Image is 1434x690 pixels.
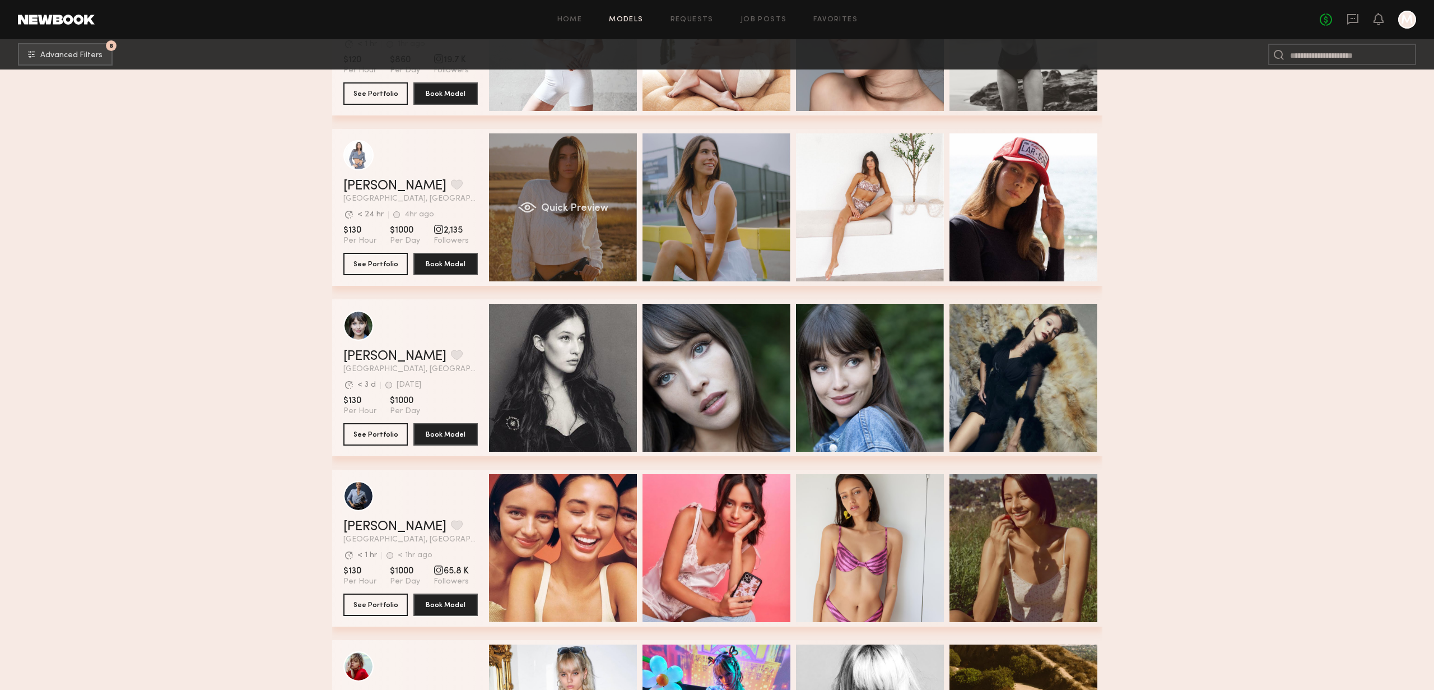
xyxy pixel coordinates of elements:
span: $1000 [390,225,420,236]
button: Book Model [413,82,478,105]
div: < 1hr ago [398,552,432,559]
span: [GEOGRAPHIC_DATA], [GEOGRAPHIC_DATA] [343,195,478,203]
div: < 3 d [357,381,376,389]
a: [PERSON_NAME] [343,350,446,363]
button: Book Model [413,423,478,446]
span: $130 [343,395,376,406]
span: Advanced Filters [40,52,103,59]
span: Per Day [390,236,420,246]
a: Home [557,16,583,24]
button: 8Advanced Filters [18,43,113,66]
button: Book Model [413,253,478,275]
span: $130 [343,225,376,236]
span: Followers [434,577,469,587]
a: M [1398,11,1416,29]
span: $1000 [390,566,420,577]
span: Per Day [390,406,420,416]
span: [GEOGRAPHIC_DATA], [GEOGRAPHIC_DATA] [343,365,478,373]
div: < 24 hr [357,211,384,219]
span: Per Day [390,66,420,76]
span: Per Day [390,577,420,587]
button: See Portfolio [343,594,408,616]
span: Per Hour [343,236,376,246]
a: Job Posts [741,16,787,24]
span: Quick Preview [541,203,608,214]
span: Per Hour [343,406,376,416]
button: See Portfolio [343,423,408,446]
span: Per Hour [343,66,376,76]
span: Per Hour [343,577,376,587]
span: Followers [434,66,469,76]
div: < 1 hr [357,552,377,559]
a: Models [609,16,643,24]
div: 4hr ago [404,211,434,219]
a: [PERSON_NAME] [343,520,446,534]
span: 8 [109,43,113,48]
a: [PERSON_NAME] [343,179,446,193]
span: Followers [434,236,469,246]
span: 65.8 K [434,566,469,577]
button: See Portfolio [343,82,408,105]
span: $1000 [390,395,420,406]
span: $130 [343,566,376,577]
span: 2,135 [434,225,469,236]
button: See Portfolio [343,253,408,275]
a: Favorites [813,16,858,24]
span: [GEOGRAPHIC_DATA], [GEOGRAPHIC_DATA] [343,536,478,544]
div: [DATE] [397,381,421,389]
button: Book Model [413,594,478,616]
a: Requests [671,16,714,24]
